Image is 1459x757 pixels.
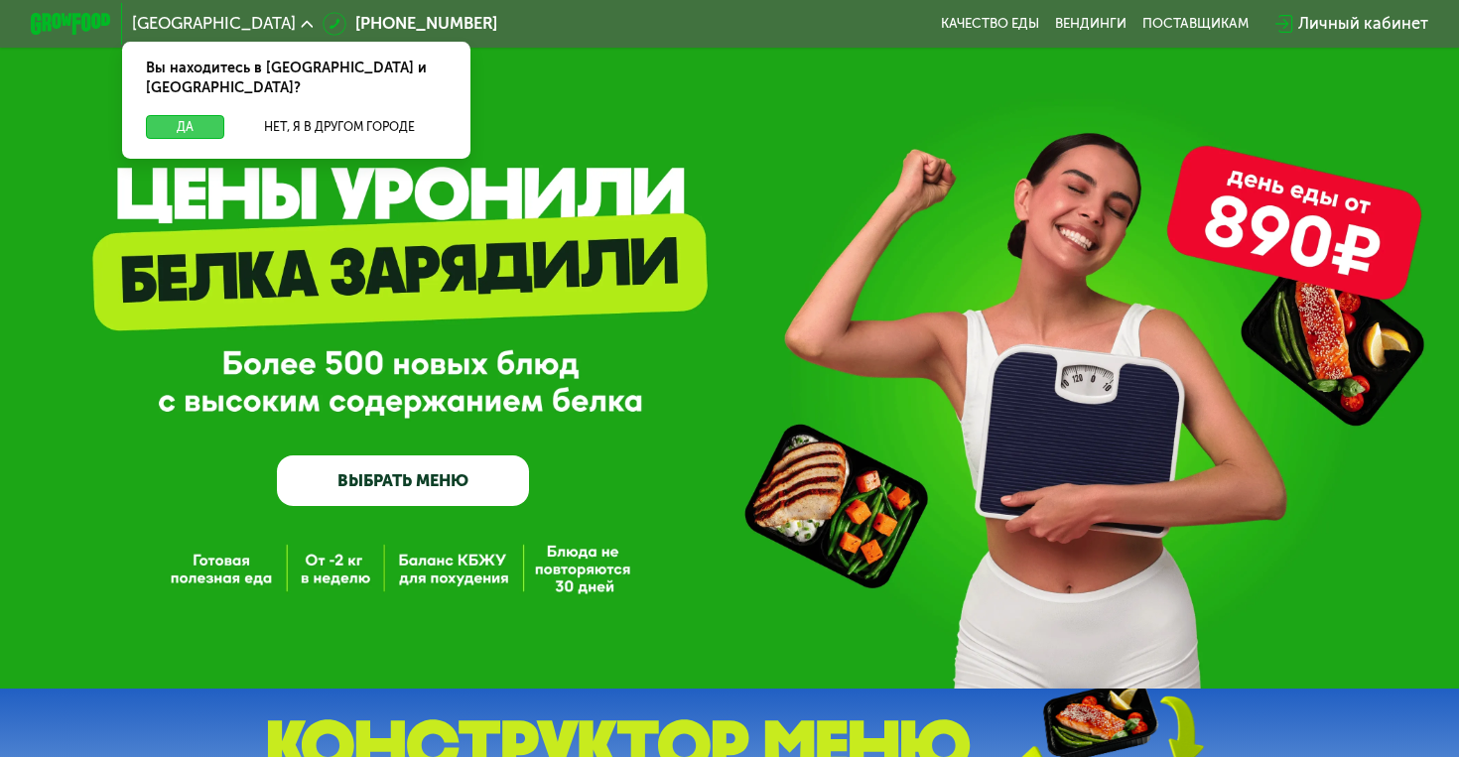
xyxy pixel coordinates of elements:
a: ВЫБРАТЬ МЕНЮ [277,455,529,506]
span: [GEOGRAPHIC_DATA] [132,16,296,32]
button: Нет, я в другом городе [232,115,446,140]
a: [PHONE_NUMBER] [323,12,497,37]
button: Да [146,115,224,140]
div: Личный кабинет [1298,12,1428,37]
div: поставщикам [1142,16,1249,32]
div: Вы находитесь в [GEOGRAPHIC_DATA] и [GEOGRAPHIC_DATA]? [122,42,470,115]
a: Вендинги [1055,16,1127,32]
a: Качество еды [941,16,1039,32]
